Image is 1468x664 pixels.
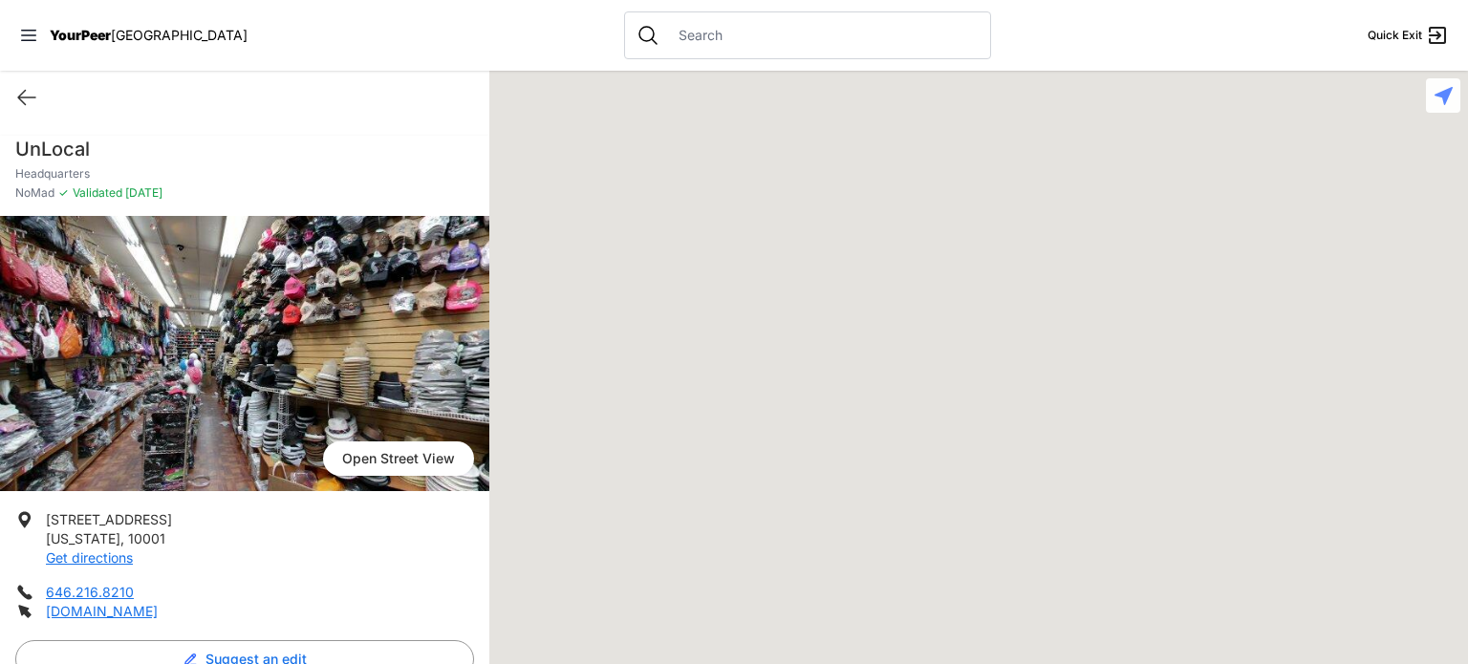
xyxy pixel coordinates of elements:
span: [DATE] [122,185,162,200]
a: 646.216.8210 [46,584,134,600]
input: Search [667,26,979,45]
a: Get directions [46,549,133,566]
span: ✓ [58,185,69,201]
a: [DOMAIN_NAME] [46,603,158,619]
span: [US_STATE] [46,530,120,546]
span: [GEOGRAPHIC_DATA] [111,27,248,43]
span: Quick Exit [1368,28,1422,43]
span: NoMad [15,185,54,201]
a: Quick Exit [1368,24,1449,47]
span: 10001 [128,530,165,546]
span: [STREET_ADDRESS] [46,511,172,527]
span: YourPeer [50,27,111,43]
span: Validated [73,185,122,200]
span: Open Street View [323,441,474,476]
h1: UnLocal [15,136,474,162]
p: Headquarters [15,166,474,182]
span: , [120,530,124,546]
a: YourPeer[GEOGRAPHIC_DATA] [50,30,248,41]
